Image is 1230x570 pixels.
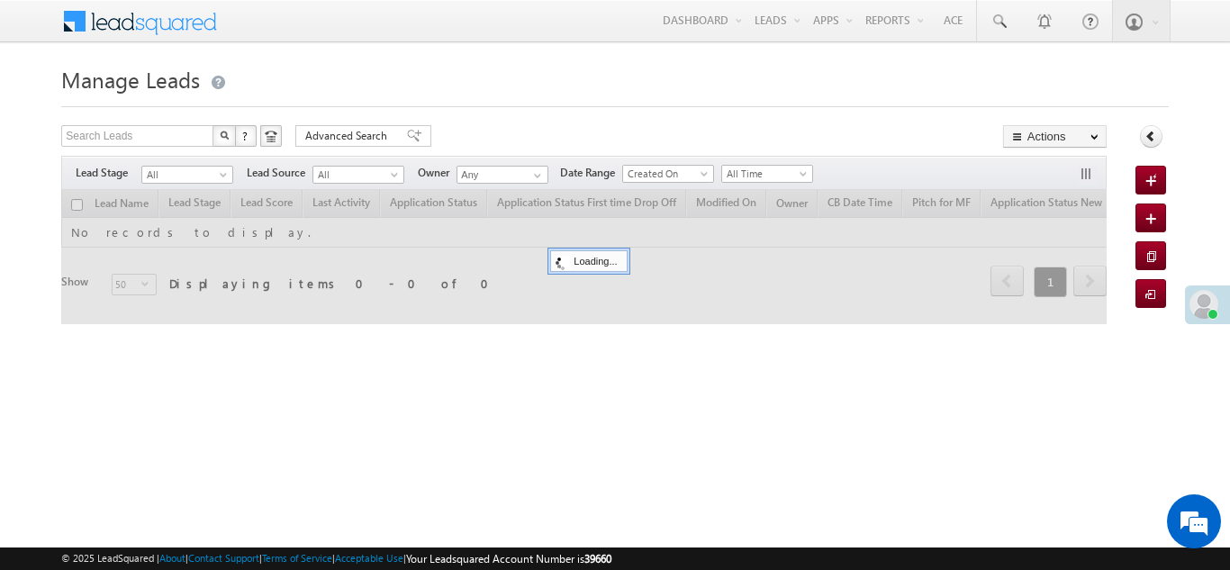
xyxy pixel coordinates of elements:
span: Advanced Search [305,128,393,144]
span: All [142,167,228,183]
input: Type to Search [457,166,548,184]
a: All [141,166,233,184]
span: All Time [722,166,808,182]
span: Date Range [560,165,622,181]
a: All [312,166,404,184]
span: All [313,167,399,183]
img: Search [220,131,229,140]
a: Contact Support [188,552,259,564]
span: Lead Stage [76,165,141,181]
a: About [159,552,185,564]
span: Created On [623,166,709,182]
span: Your Leadsquared Account Number is [406,552,611,565]
a: Created On [622,165,714,183]
span: Lead Source [247,165,312,181]
span: 39660 [584,552,611,565]
a: Terms of Service [262,552,332,564]
span: ? [242,128,250,143]
span: Manage Leads [61,65,200,94]
a: Show All Items [524,167,547,185]
a: All Time [721,165,813,183]
button: Actions [1003,125,1107,148]
span: © 2025 LeadSquared | | | | | [61,550,611,567]
div: Loading... [550,250,627,272]
a: Acceptable Use [335,552,403,564]
span: Owner [418,165,457,181]
button: ? [235,125,257,147]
